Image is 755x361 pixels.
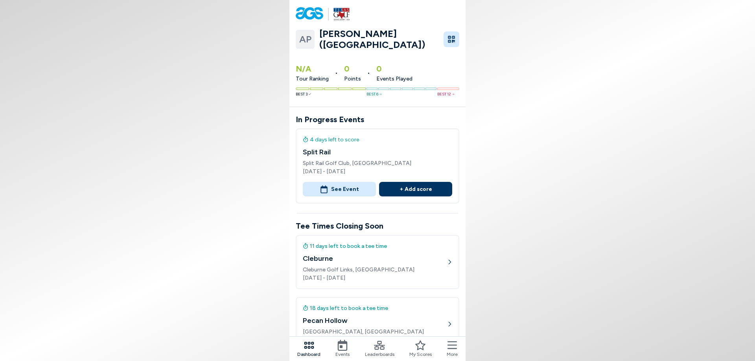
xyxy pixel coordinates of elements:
[366,91,381,97] span: Best 6
[379,182,452,196] button: + Add score
[344,63,361,75] span: 0
[303,136,452,144] div: 4 days left to score
[335,351,350,358] span: Events
[296,297,459,354] a: 18 days left to book a tee timePecan Hollow[GEOGRAPHIC_DATA], [GEOGRAPHIC_DATA][DATE] - [DATE]
[303,182,376,196] button: See Event
[303,242,447,250] div: 11 days left to book a tee time
[437,91,454,97] span: Best 12
[303,159,452,167] span: Split Rail Golf Club, [GEOGRAPHIC_DATA]
[303,147,452,158] h4: Split Rail
[296,30,315,49] a: AP
[335,69,338,77] span: •
[409,351,432,358] span: My Scores
[376,63,412,75] span: 0
[303,274,447,282] span: [DATE] - [DATE]
[335,340,350,358] a: Events
[296,220,459,232] h3: Tee Times Closing Soon
[303,328,447,336] span: [GEOGRAPHIC_DATA], [GEOGRAPHIC_DATA]
[299,32,311,46] span: AP
[303,304,447,312] div: 18 days left to book a tee time
[303,167,452,176] span: [DATE] - [DATE]
[303,336,447,344] span: [DATE] - [DATE]
[303,253,447,264] h4: Cleburne
[296,91,311,97] span: Best 3
[365,351,394,358] span: Leaderboards
[333,8,350,20] img: logo
[296,114,459,125] h3: In Progress Events
[297,351,320,358] span: Dashboard
[409,340,432,358] a: My Scores
[303,266,447,274] span: Cleburne Golf Links, [GEOGRAPHIC_DATA]
[297,340,320,358] a: Dashboard
[296,75,329,83] span: Tour Ranking
[367,69,370,77] span: •
[447,340,458,358] button: More
[303,315,447,326] h4: Pecan Hollow
[344,75,361,83] span: Points
[296,63,329,75] span: N/A
[447,351,458,358] span: More
[365,340,394,358] a: Leaderboards
[376,75,412,83] span: Events Played
[296,235,459,292] a: 11 days left to book a tee timeCleburneCleburne Golf Links, [GEOGRAPHIC_DATA][DATE] - [DATE]
[319,28,439,50] a: [PERSON_NAME] ([GEOGRAPHIC_DATA])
